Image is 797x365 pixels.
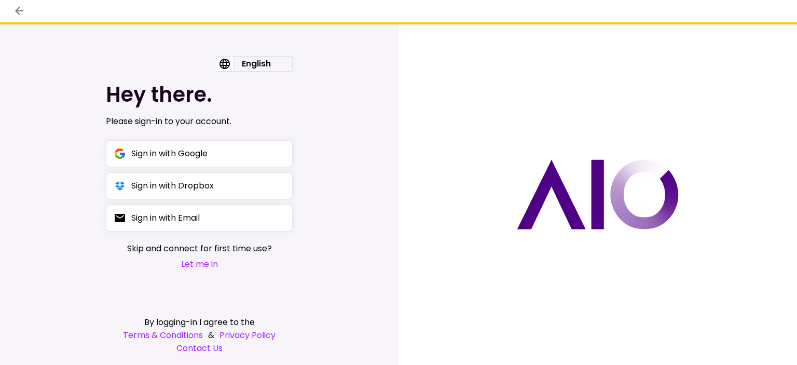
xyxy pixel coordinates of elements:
[106,140,293,167] button: Sign in with Google
[127,242,272,255] span: Skip and connect for first time use?
[106,205,293,232] button: Sign in with Email
[219,329,276,342] a: Privacy Policy
[106,115,293,128] div: Please sign-in to your account.
[106,329,293,342] div: &
[233,57,279,71] div: English
[517,159,679,229] img: AIO logo
[131,211,200,224] div: Sign in with Email
[106,82,293,107] h1: Hey there.
[123,329,203,342] a: Terms & Conditions
[127,258,272,271] button: Let me in
[106,172,293,199] button: Sign in with Dropbox
[131,147,208,160] div: Sign in with Google
[106,316,293,329] div: By logging-in I agree to the
[131,179,214,192] div: Sign in with Dropbox
[106,342,293,355] a: Contact Us
[10,2,28,20] button: back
